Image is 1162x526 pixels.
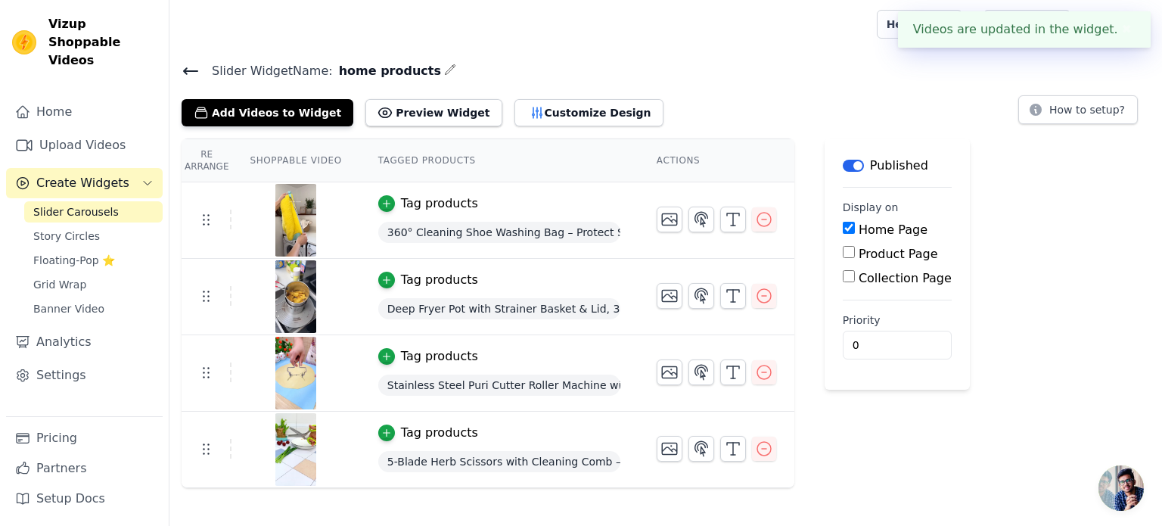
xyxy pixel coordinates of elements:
[365,99,502,126] button: Preview Widget
[33,301,104,316] span: Banner Video
[378,222,620,243] span: 360° Cleaning Shoe Washing Bag – Protect Sneakers, Toys & Delicates
[401,271,478,289] div: Tag products
[638,139,794,182] th: Actions
[859,223,927,237] label: Home Page
[24,250,163,271] a: Floating-Pop ⭐
[444,61,456,81] div: Edit Name
[1098,465,1144,511] div: Open chat
[378,271,478,289] button: Tag products
[859,247,938,261] label: Product Page
[378,375,620,396] span: Stainless Steel Puri Cutter Roller Machine with Handle – Dough & Roti Cutting Tool for Kitchen & ...
[275,184,317,257] img: tn-fa739f1736e74586a9f455be4ac22c1e.png
[24,201,163,223] a: Slider Carousels
[843,200,899,215] legend: Display on
[200,62,333,80] span: Slider Widget Name:
[6,168,163,198] button: Create Widgets
[870,157,928,175] p: Published
[859,271,952,285] label: Collection Page
[514,99,663,126] button: Customize Design
[24,226,163,247] a: Story Circles
[48,15,157,70] span: Vizup Shoppable Videos
[378,347,478,366] button: Tag products
[657,283,682,309] button: Change Thumbnail
[333,62,441,80] span: home products
[6,360,163,391] a: Settings
[24,274,163,295] a: Grid Wrap
[378,451,620,472] span: 5-Blade Herb Scissors with Cleaning Comb – Stainless Steel Kitchen Shears
[6,327,163,357] a: Analytics
[24,298,163,319] a: Banner Video
[6,97,163,127] a: Home
[6,453,163,484] a: Partners
[657,359,682,385] button: Change Thumbnail
[182,99,353,126] button: Add Videos to Widget
[231,139,359,182] th: Shoppable Video
[401,195,478,213] div: Tag products
[33,229,100,244] span: Story Circles
[401,424,478,442] div: Tag products
[843,313,952,328] label: Priority
[275,337,317,409] img: vizup-images-5d86.jpg
[1107,11,1150,38] p: Zyron
[898,11,1151,48] div: Videos are updated in the widget.
[1118,20,1136,39] button: Close
[983,10,1070,39] a: Book Demo
[12,30,36,54] img: Vizup
[657,207,682,232] button: Change Thumbnail
[6,423,163,453] a: Pricing
[378,195,478,213] button: Tag products
[6,130,163,160] a: Upload Videos
[275,413,317,486] img: vizup-images-ddfd.jpg
[378,424,478,442] button: Tag products
[33,204,119,219] span: Slider Carousels
[182,139,231,182] th: Re Arrange
[360,139,638,182] th: Tagged Products
[36,174,129,192] span: Create Widgets
[378,298,620,319] span: Deep Fryer Pot with Strainer Basket & Lid, 3L Japanese Tempura Frying Pot, Stainless Steel Small ...
[6,484,163,514] a: Setup Docs
[33,253,115,268] span: Floating-Pop ⭐
[657,436,682,462] button: Change Thumbnail
[401,347,478,366] div: Tag products
[1018,95,1138,124] button: How to setup?
[33,277,86,292] span: Grid Wrap
[1018,106,1138,120] a: How to setup?
[275,260,317,333] img: vizup-images-1356.png
[877,10,962,39] a: Help Setup
[1083,11,1150,38] button: Z Zyron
